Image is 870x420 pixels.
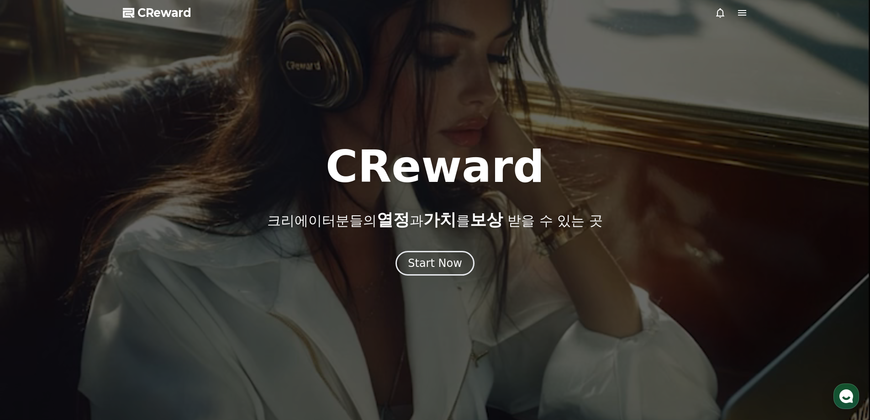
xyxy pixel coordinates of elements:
[326,145,544,189] h1: CReward
[395,260,475,269] a: Start Now
[137,5,191,20] span: CReward
[408,256,462,271] div: Start Now
[470,210,503,229] span: 보상
[423,210,456,229] span: 가치
[123,5,191,20] a: CReward
[395,251,475,276] button: Start Now
[267,211,602,229] p: 크리에이터분들의 과 를 받을 수 있는 곳
[377,210,410,229] span: 열정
